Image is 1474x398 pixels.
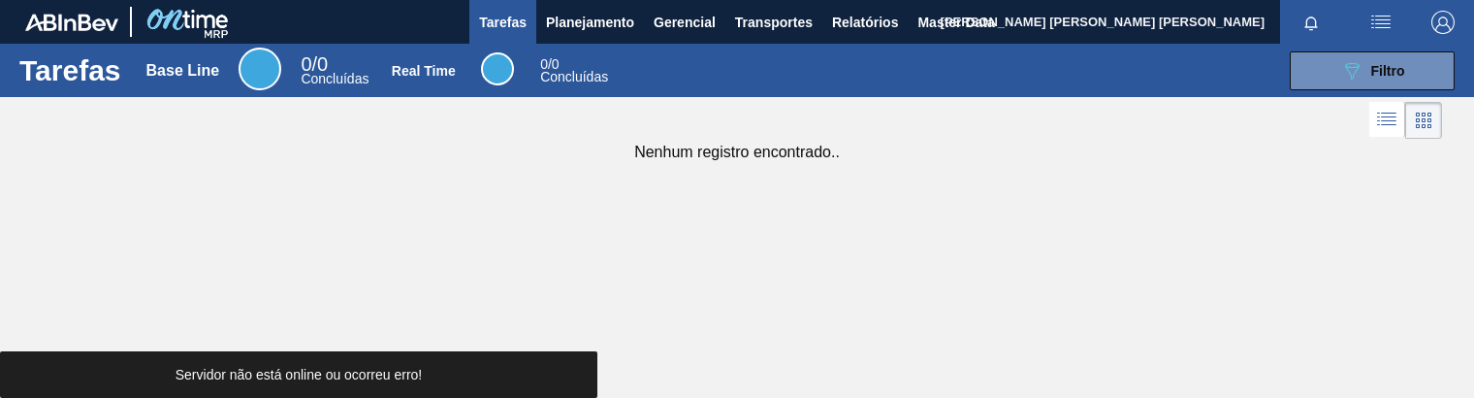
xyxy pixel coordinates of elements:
[25,14,118,31] img: TNhmsLtSVTkK8tSr43FrP2fwEKptu5GPRR3wAAAABJRU5ErkJggg==
[479,11,527,34] span: Tarefas
[301,56,368,85] div: Base Line
[1369,102,1405,139] div: Visão em Lista
[481,52,514,85] div: Real Time
[1280,9,1342,36] button: Notificações
[546,11,634,34] span: Planejamento
[540,56,548,72] span: 0
[540,56,559,72] span: / 0
[19,59,121,82] h1: Tarefas
[654,11,716,34] span: Gerencial
[735,11,813,34] span: Transportes
[176,367,422,382] span: Servidor não está online ou ocorreu erro!
[301,53,311,75] span: 0
[1431,11,1455,34] img: Logout
[1371,63,1405,79] span: Filtro
[392,63,456,79] div: Real Time
[917,11,994,34] span: Master Data
[1369,11,1393,34] img: userActions
[301,71,368,86] span: Concluídas
[146,62,220,80] div: Base Line
[1405,102,1442,139] div: Visão em Cards
[540,69,608,84] span: Concluídas
[301,53,328,75] span: / 0
[832,11,898,34] span: Relatórios
[239,48,281,90] div: Base Line
[1290,51,1455,90] button: Filtro
[540,58,608,83] div: Real Time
